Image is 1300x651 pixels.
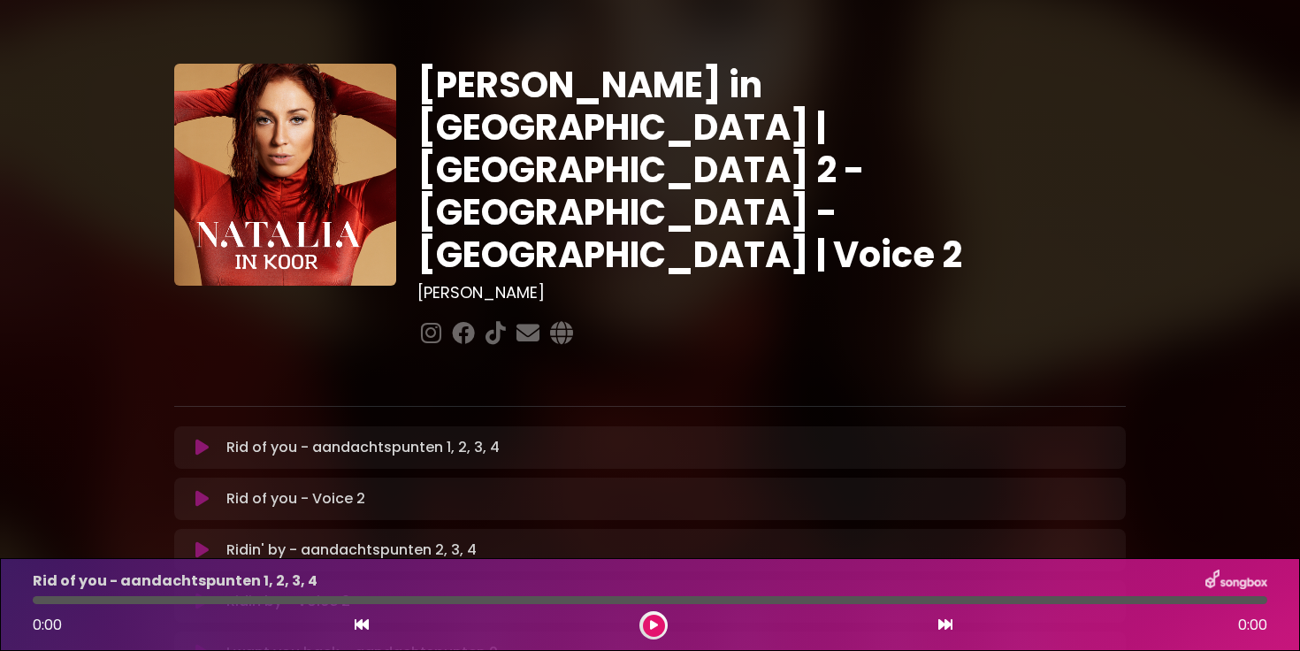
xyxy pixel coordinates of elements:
[417,283,1126,303] h3: [PERSON_NAME]
[1238,615,1267,636] span: 0:00
[174,64,396,286] img: YTVS25JmS9CLUqXqkEhs
[417,64,1126,276] h1: [PERSON_NAME] in [GEOGRAPHIC_DATA] | [GEOGRAPHIC_DATA] 2 - [GEOGRAPHIC_DATA] - [GEOGRAPHIC_DATA] ...
[33,615,62,635] span: 0:00
[226,488,365,509] p: Rid of you - Voice 2
[33,571,317,592] p: Rid of you - aandachtspunten 1, 2, 3, 4
[1205,570,1267,593] img: songbox-logo-white.png
[226,437,500,458] p: Rid of you - aandachtspunten 1, 2, 3, 4
[226,540,477,561] p: Ridin' by - aandachtspunten 2, 3, 4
